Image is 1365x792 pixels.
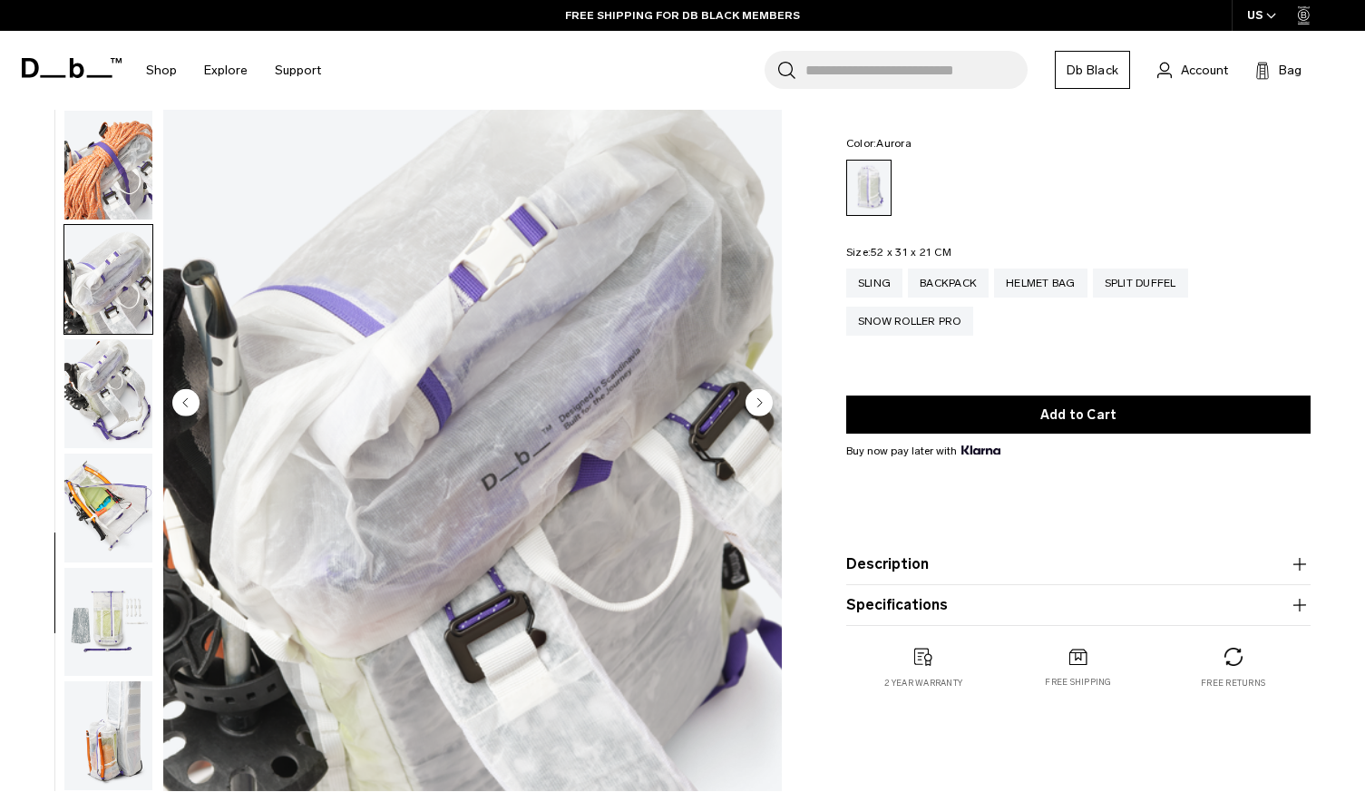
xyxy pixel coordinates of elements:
a: Account [1157,59,1228,81]
img: Weigh_Lighter_Backpack_25L_13.png [64,339,152,448]
legend: Size: [846,247,951,258]
span: Account [1181,61,1228,80]
button: Weigh_Lighter_Backpack_25L_14.png [63,453,153,563]
a: Sling [846,269,902,298]
a: Db Black [1055,51,1130,89]
button: Specifications [846,594,1311,616]
button: Description [846,553,1311,575]
span: Buy now pay later with [846,443,1000,459]
button: Add to Cart [846,396,1311,434]
button: Weigh_Lighter_Backpack_25L_15.png [63,567,153,678]
a: Explore [204,38,248,103]
a: Helmet Bag [994,269,1087,298]
span: Aurora [876,137,912,150]
p: Free shipping [1045,676,1111,689]
p: 2 year warranty [884,677,962,689]
li: 14 / 18 [163,18,782,791]
a: Support [275,38,321,103]
button: Bag [1255,59,1302,81]
button: Previous slide [172,389,200,420]
nav: Main Navigation [132,31,335,110]
span: Bag [1279,61,1302,80]
img: Weigh_Lighter_Backpack_25L_15.png [64,568,152,677]
img: Weigh_Lighter_Backpack_25L_12.png [163,18,782,791]
img: Weigh_Lighter_Backpack_25L_16.png [64,681,152,790]
button: Weigh_Lighter_Backpack_25L_12.png [63,224,153,335]
img: Weigh_Lighter_Backpack_25L_14.png [64,454,152,562]
button: Weigh_Lighter_Backpack_25L_11.png [63,110,153,220]
a: Split Duffel [1093,269,1188,298]
span: 52 x 31 x 21 CM [871,246,951,259]
a: Backpack [908,269,989,298]
button: Weigh_Lighter_Backpack_25L_13.png [63,338,153,449]
img: {"height" => 20, "alt" => "Klarna"} [961,445,1000,455]
a: Aurora [846,160,892,216]
button: Next slide [746,389,773,420]
img: Weigh_Lighter_Backpack_25L_11.png [64,111,152,220]
p: Free returns [1201,677,1265,689]
a: Shop [146,38,177,103]
a: FREE SHIPPING FOR DB BLACK MEMBERS [565,7,800,24]
a: Snow Roller Pro [846,307,973,336]
legend: Color: [846,138,912,149]
img: Weigh_Lighter_Backpack_25L_12.png [64,225,152,334]
button: Weigh_Lighter_Backpack_25L_16.png [63,680,153,791]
